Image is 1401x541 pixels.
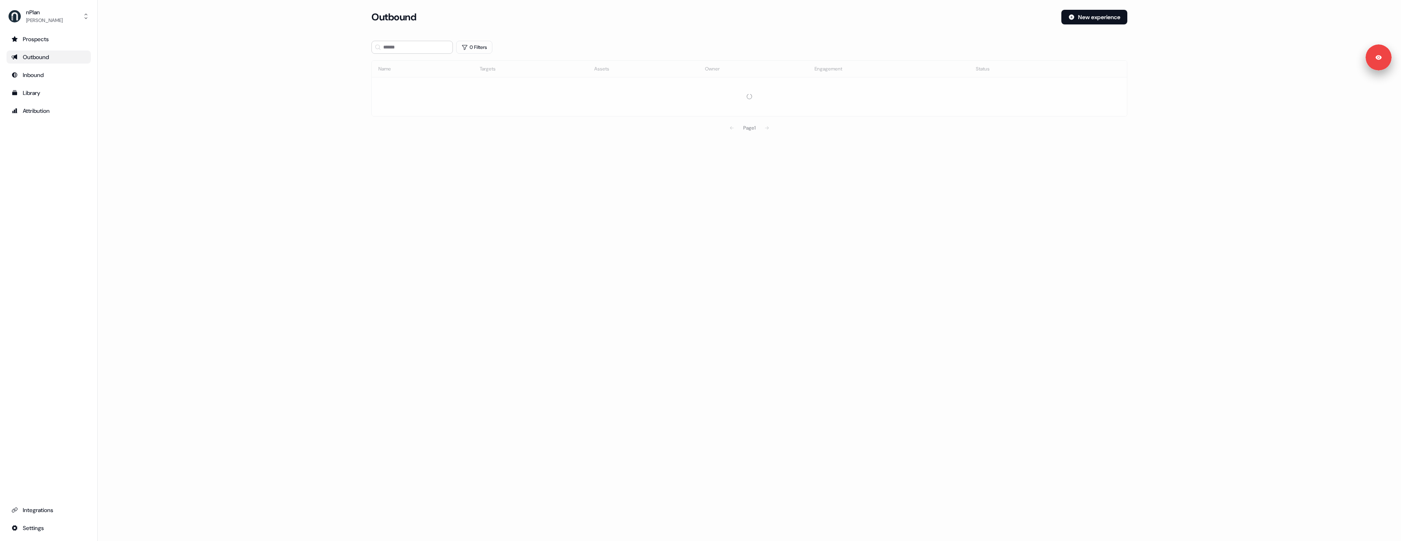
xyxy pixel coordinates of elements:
div: Settings [11,524,86,532]
a: Go to attribution [7,104,91,117]
div: Inbound [11,71,86,79]
button: nPlan[PERSON_NAME] [7,7,91,26]
a: Go to outbound experience [7,51,91,64]
div: [PERSON_NAME] [26,16,63,24]
div: nPlan [26,8,63,16]
div: Prospects [11,35,86,43]
div: Attribution [11,107,86,115]
h3: Outbound [371,11,416,23]
a: Go to Inbound [7,68,91,81]
div: Outbound [11,53,86,61]
div: Integrations [11,506,86,514]
a: Go to prospects [7,33,91,46]
button: 0 Filters [456,41,492,54]
a: Go to integrations [7,521,91,534]
div: Library [11,89,86,97]
button: New experience [1061,10,1127,24]
a: Go to templates [7,86,91,99]
a: Go to integrations [7,504,91,517]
